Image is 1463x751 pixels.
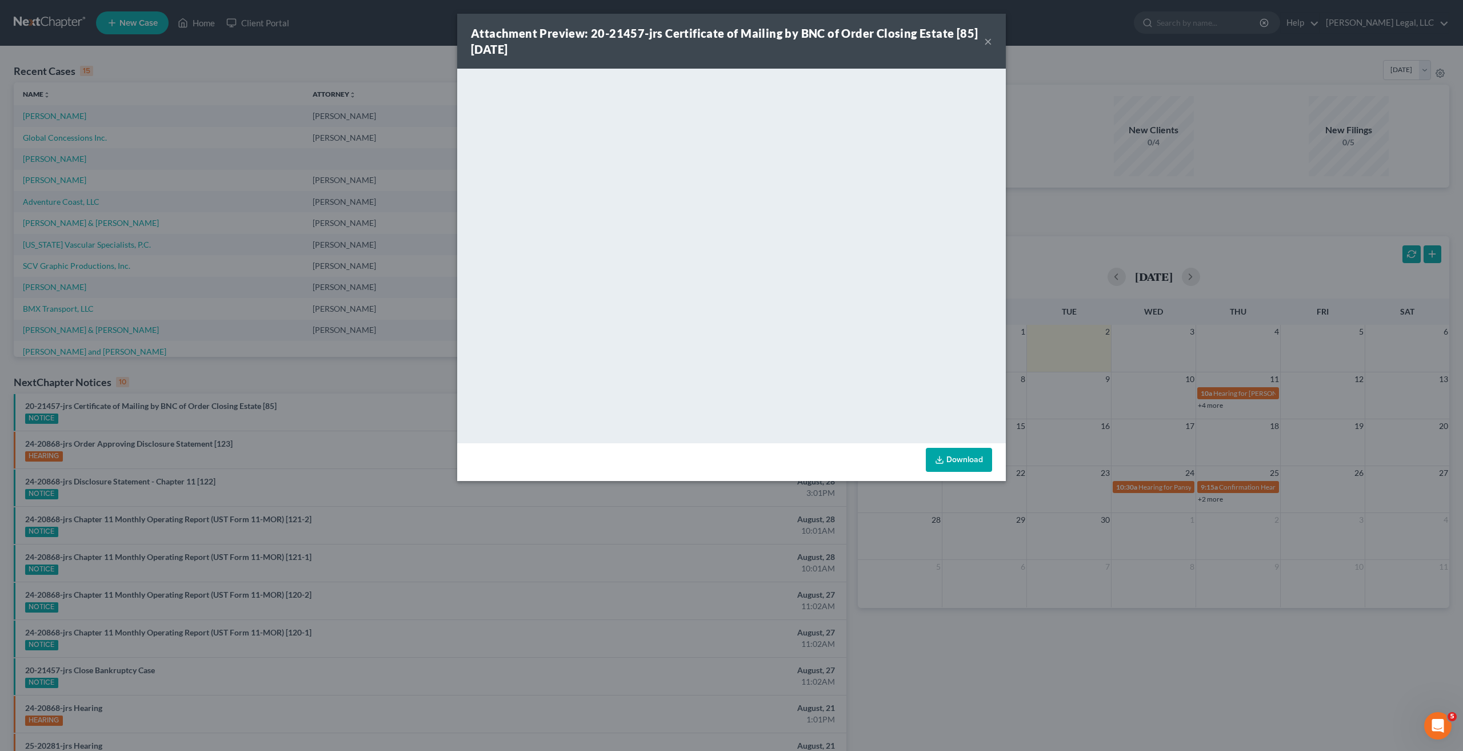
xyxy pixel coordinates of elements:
a: Download [926,448,992,472]
strong: Attachment Preview: 20-21457-jrs Certificate of Mailing by BNC of Order Closing Estate [85] [DATE] [471,26,978,56]
iframe: Intercom live chat [1424,712,1452,740]
iframe: <object ng-attr-data='[URL][DOMAIN_NAME]' type='application/pdf' width='100%' height='650px'></ob... [457,69,1006,440]
button: × [984,34,992,48]
span: 5 [1448,712,1457,721]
